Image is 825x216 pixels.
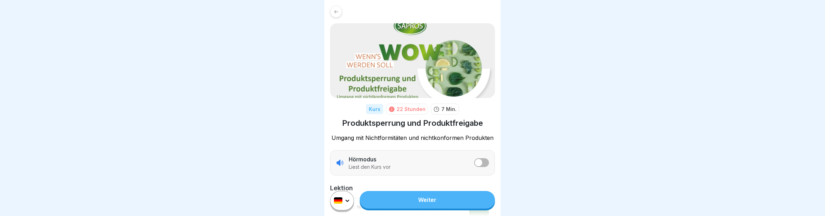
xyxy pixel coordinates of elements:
img: de.svg [334,198,342,204]
p: Hörmodus [349,155,376,163]
p: Liest den Kurs vor [349,164,391,170]
img: nsug32weuhwny3h3vgqz1wz8.png [330,23,495,98]
div: Kurs [366,104,383,114]
h2: Lektion [330,184,495,192]
button: listener mode [474,158,489,167]
h1: Produktsperrung und Produktfreigabe [342,118,483,128]
p: 7 Min. [441,105,457,113]
div: 22 Stunden [397,105,426,113]
p: Umgang mit Nichtformitäten und nichtkonformen Produkten [330,134,495,142]
a: Weiter [360,191,495,209]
